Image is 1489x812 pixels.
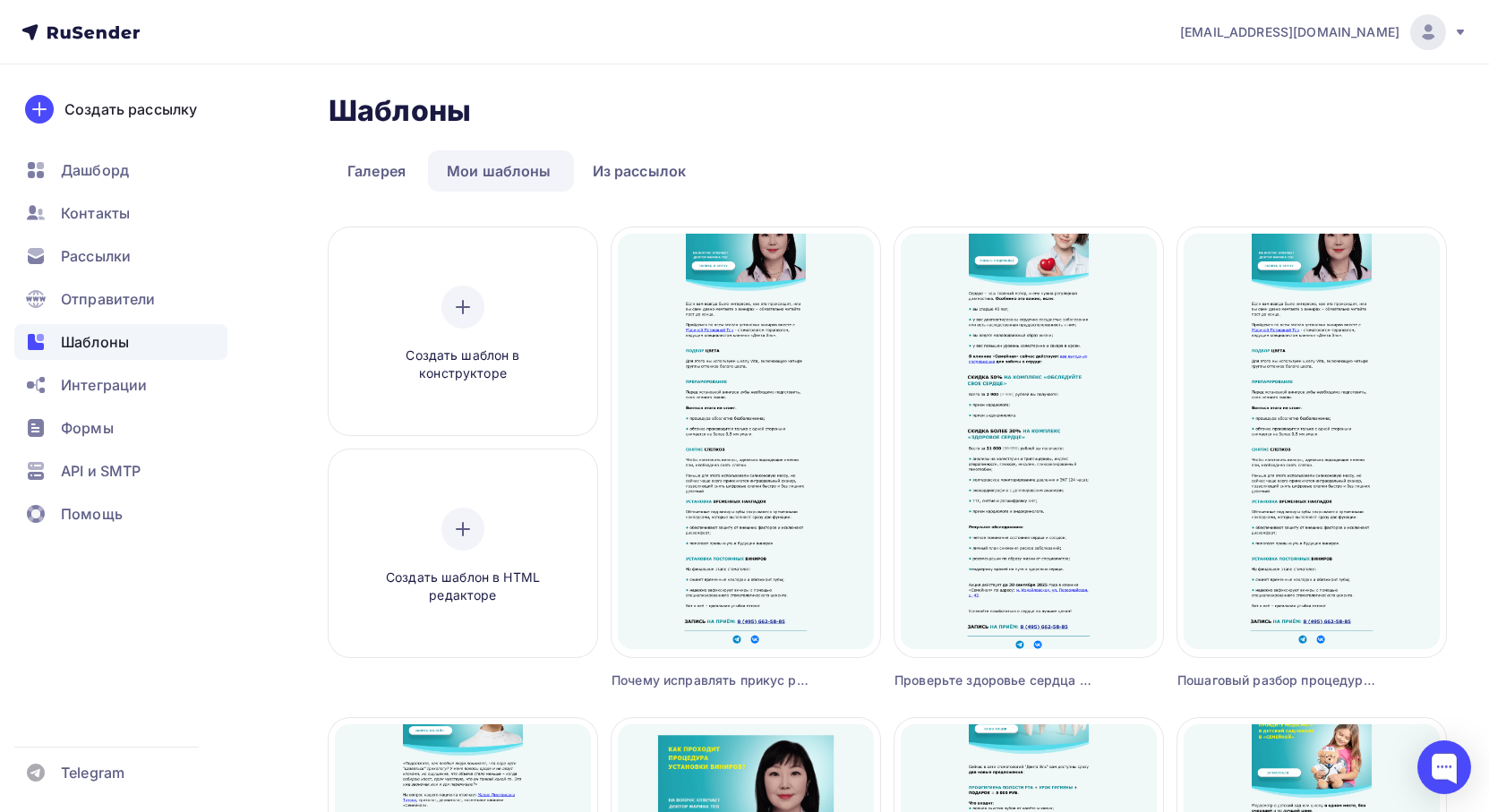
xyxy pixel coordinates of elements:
[378,346,548,383] span: Создать шаблон в конструкторе
[612,671,813,689] div: Почему исправлять прикус ребенку нужно начинать как можно раньше?
[1180,23,1399,41] span: [EMAIL_ADDRESS][DOMAIN_NAME]
[428,150,570,192] a: Мои шаблоны
[61,288,156,310] span: Отправители
[894,671,1096,689] div: Проверьте здоровье сердца со скидкой до 50%
[574,150,706,192] a: Из рассылок
[14,281,227,317] a: Отправители
[61,374,147,396] span: Интеграции
[61,417,114,439] span: Формы
[329,93,471,129] h2: Шаблоны
[61,245,131,267] span: Рассылки
[1180,14,1468,50] a: [EMAIL_ADDRESS][DOMAIN_NAME]
[61,331,129,353] span: Шаблоны
[14,152,227,188] a: Дашборд
[14,195,227,231] a: Контакты
[1177,671,1379,689] div: Пошаговый разбор процедуры установки виниров
[61,202,130,224] span: Контакты
[378,568,548,605] span: Создать шаблон в HTML редакторе
[329,150,424,192] a: Галерея
[14,410,227,446] a: Формы
[61,159,129,181] span: Дашборд
[61,503,123,525] span: Помощь
[61,460,141,482] span: API и SMTP
[61,762,124,783] span: Telegram
[14,324,227,360] a: Шаблоны
[64,98,197,120] div: Создать рассылку
[14,238,227,274] a: Рассылки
